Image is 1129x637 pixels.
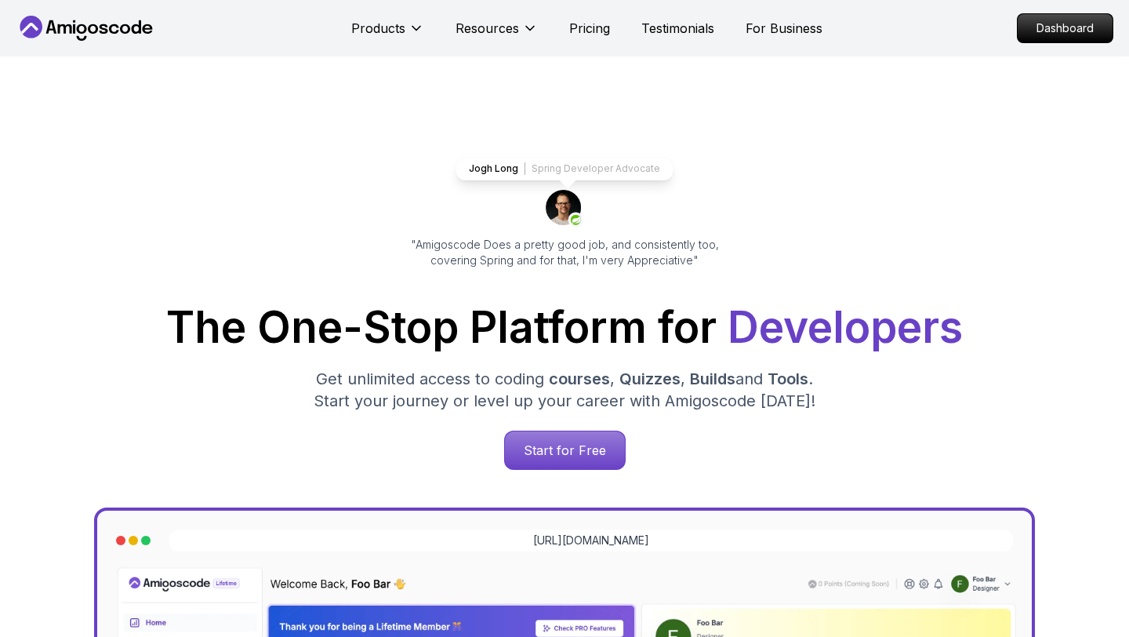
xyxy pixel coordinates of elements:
span: courses [549,369,610,388]
p: Resources [456,19,519,38]
button: Resources [456,19,538,50]
span: Tools [768,369,808,388]
a: [URL][DOMAIN_NAME] [533,533,649,548]
span: Developers [728,301,963,353]
h1: The One-Stop Platform for [28,306,1101,349]
p: "Amigoscode Does a pretty good job, and consistently too, covering Spring and for that, I'm very ... [389,237,740,268]
p: Jogh Long [469,162,518,175]
p: Get unlimited access to coding , , and . Start your journey or level up your career with Amigosco... [301,368,828,412]
span: Quizzes [619,369,681,388]
a: For Business [746,19,822,38]
a: Pricing [569,19,610,38]
p: Start for Free [505,431,625,469]
p: Spring Developer Advocate [532,162,660,175]
a: Testimonials [641,19,714,38]
a: Start for Free [504,431,626,470]
img: josh long [546,190,583,227]
p: Products [351,19,405,38]
button: Products [351,19,424,50]
p: Dashboard [1018,14,1113,42]
a: Dashboard [1017,13,1113,43]
span: Builds [690,369,735,388]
